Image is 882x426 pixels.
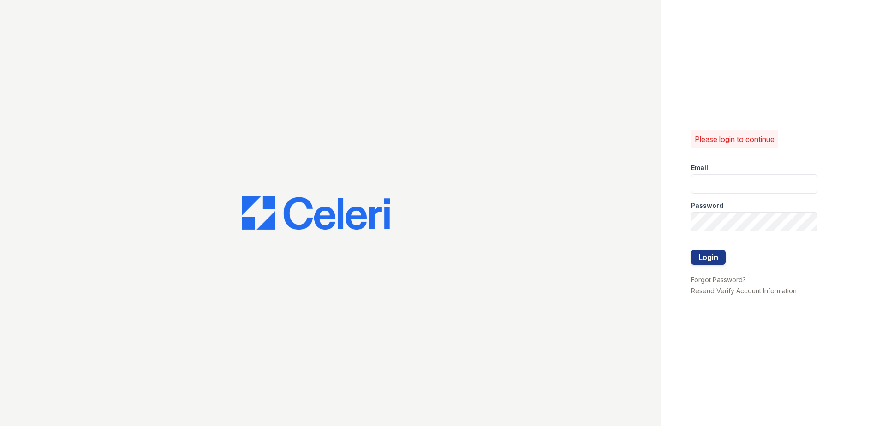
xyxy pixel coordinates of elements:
a: Resend Verify Account Information [691,287,797,295]
label: Email [691,163,708,172]
button: Login [691,250,726,265]
label: Password [691,201,723,210]
a: Forgot Password? [691,276,746,284]
img: CE_Logo_Blue-a8612792a0a2168367f1c8372b55b34899dd931a85d93a1a3d3e32e68fde9ad4.png [242,196,390,230]
p: Please login to continue [695,134,775,145]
